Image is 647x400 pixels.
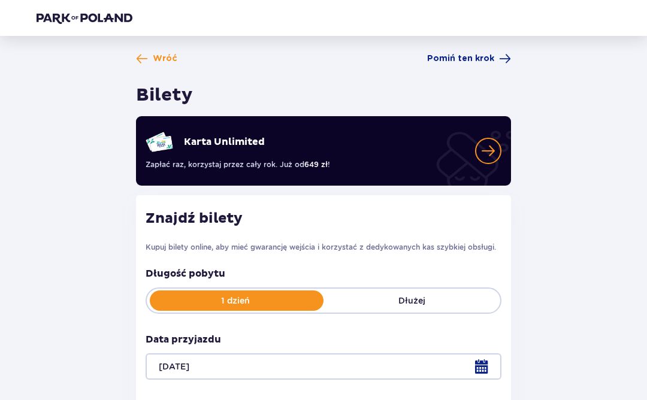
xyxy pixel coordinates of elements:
h2: Znajdź bilety [146,210,501,228]
p: Długość pobytu [146,267,501,280]
a: Pomiń ten krok [427,53,511,65]
span: Pomiń ten krok [427,53,494,65]
p: Dłużej [323,295,500,307]
p: Data przyjazdu [146,333,221,346]
p: Kupuj bilety online, aby mieć gwarancję wejścia i korzystać z dedykowanych kas szybkiej obsługi. [146,242,501,253]
img: Park of Poland logo [37,12,132,24]
span: Wróć [153,53,177,65]
p: 1 dzień [147,295,323,307]
h1: Bilety [136,84,193,107]
a: Wróć [136,53,177,65]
